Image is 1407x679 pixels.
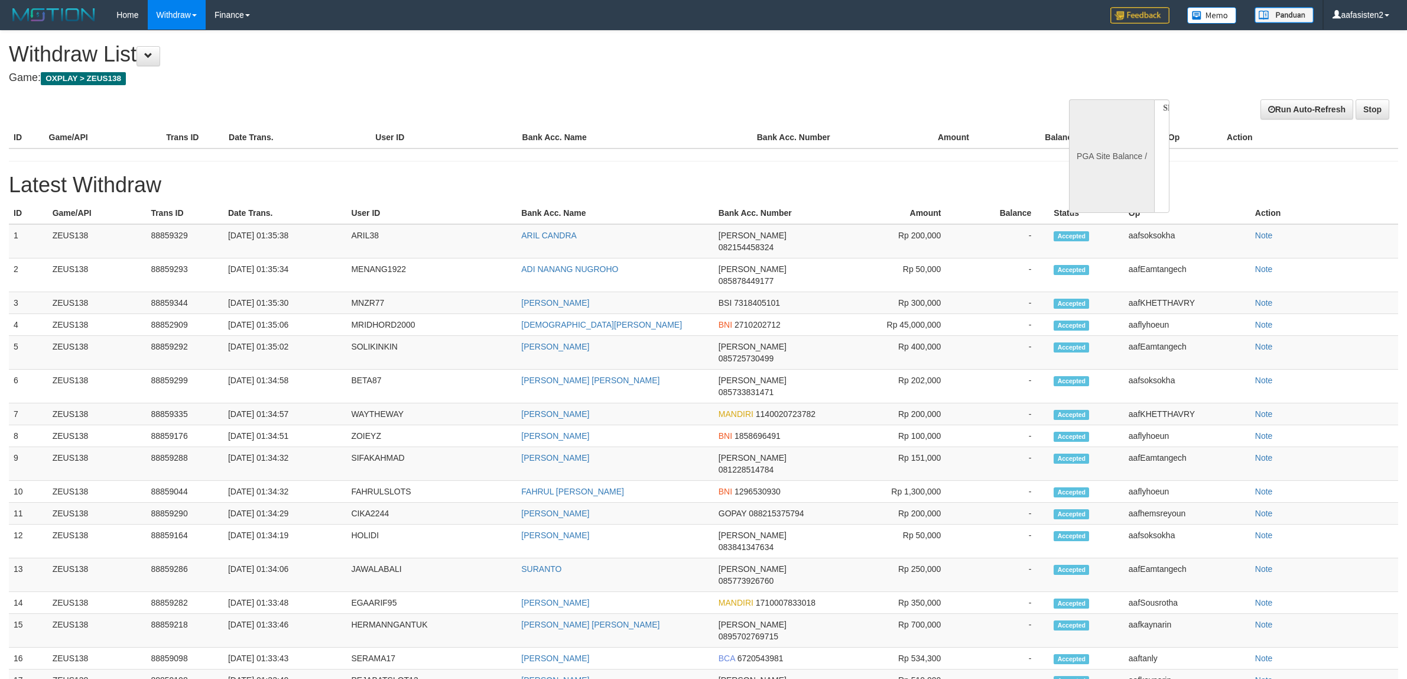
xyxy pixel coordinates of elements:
td: ZEUS138 [48,425,147,447]
span: 085733831471 [719,387,774,397]
td: - [958,370,1049,403]
td: ZEUS138 [48,403,147,425]
span: [PERSON_NAME] [719,564,787,574]
td: aafEamtangech [1124,258,1250,292]
td: [DATE] 01:33:43 [223,648,346,670]
a: Note [1255,376,1273,385]
td: ZEUS138 [48,336,147,370]
td: - [958,403,1049,425]
td: [DATE] 01:34:57 [223,403,346,425]
td: 88859329 [146,224,223,258]
span: Accepted [1054,342,1089,353]
td: FAHRULSLOTS [346,481,516,503]
a: Note [1255,342,1273,351]
span: Accepted [1054,654,1089,664]
td: Rp 300,000 [844,292,958,314]
a: [PERSON_NAME] [521,298,589,308]
a: ARIL CANDRA [521,231,577,240]
span: Accepted [1054,531,1089,541]
th: Game/API [48,202,147,224]
span: Accepted [1054,599,1089,609]
td: aaflyhoeun [1124,425,1250,447]
td: [DATE] 01:35:06 [223,314,346,336]
span: BSI [719,298,732,308]
span: [PERSON_NAME] [719,531,787,540]
span: [PERSON_NAME] [719,376,787,385]
td: Rp 200,000 [844,503,958,525]
th: Trans ID [161,127,224,148]
div: PGA Site Balance / [1069,99,1154,213]
a: FAHRUL [PERSON_NAME] [521,487,624,496]
span: Accepted [1054,509,1089,519]
a: Note [1255,509,1273,518]
span: 1858696491 [735,431,781,441]
a: [PERSON_NAME] [521,342,589,351]
span: MANDIRI [719,598,753,607]
td: aafsoksokha [1124,224,1250,258]
a: [PERSON_NAME] [521,654,589,663]
td: ZEUS138 [48,314,147,336]
td: aaflyhoeun [1124,314,1250,336]
td: EGAARIF95 [346,592,516,614]
h4: Game: [9,72,926,84]
a: Note [1255,620,1273,629]
td: SERAMA17 [346,648,516,670]
img: panduan.png [1255,7,1314,23]
th: Balance [987,127,1094,148]
td: 88859290 [146,503,223,525]
td: [DATE] 01:35:38 [223,224,346,258]
span: 081228514784 [719,465,774,474]
span: 1710007833018 [756,598,815,607]
td: 4 [9,314,48,336]
th: Action [1250,202,1398,224]
span: [PERSON_NAME] [719,264,787,274]
th: Amount [869,127,987,148]
a: [PERSON_NAME] [521,509,589,518]
td: HERMANNGANTUK [346,614,516,648]
span: 1296530930 [735,487,781,496]
span: GOPAY [719,509,746,518]
td: [DATE] 01:34:51 [223,425,346,447]
a: [PERSON_NAME] [PERSON_NAME] [521,620,659,629]
td: ZEUS138 [48,447,147,481]
a: Run Auto-Refresh [1260,99,1353,119]
td: Rp 202,000 [844,370,958,403]
th: Bank Acc. Name [516,202,714,224]
a: [PERSON_NAME] [521,531,589,540]
td: 2 [9,258,48,292]
td: 3 [9,292,48,314]
td: Rp 50,000 [844,258,958,292]
td: - [958,292,1049,314]
td: aafkaynarin [1124,614,1250,648]
td: ZEUS138 [48,481,147,503]
td: aafKHETTHAVRY [1124,403,1250,425]
td: [DATE] 01:34:06 [223,558,346,592]
span: 088215375794 [749,509,804,518]
th: Op [1164,127,1222,148]
span: 0895702769715 [719,632,778,641]
td: ZEUS138 [48,614,147,648]
span: 6720543981 [737,654,784,663]
th: Balance [958,202,1049,224]
td: ZEUS138 [48,648,147,670]
th: Date Trans. [224,127,371,148]
a: Stop [1356,99,1389,119]
a: Note [1255,431,1273,441]
td: 88859218 [146,614,223,648]
td: - [958,447,1049,481]
td: Rp 200,000 [844,224,958,258]
th: Amount [844,202,958,224]
td: 88852909 [146,314,223,336]
span: OXPLAY > ZEUS138 [41,72,126,85]
td: SIFAKAHMAD [346,447,516,481]
span: [PERSON_NAME] [719,453,787,463]
a: Note [1255,598,1273,607]
td: ZEUS138 [48,258,147,292]
span: Accepted [1054,321,1089,331]
td: 6 [9,370,48,403]
a: [PERSON_NAME] [521,431,589,441]
span: [PERSON_NAME] [719,231,787,240]
span: 082154458324 [719,242,774,252]
td: - [958,336,1049,370]
img: MOTION_logo.png [9,6,99,24]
